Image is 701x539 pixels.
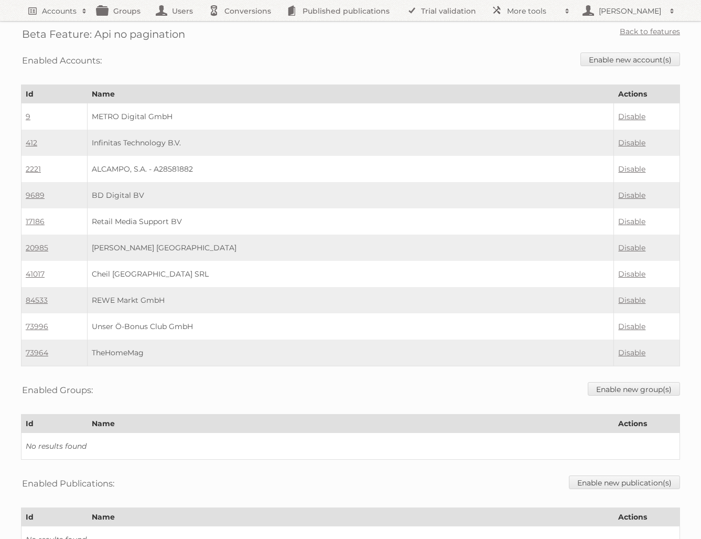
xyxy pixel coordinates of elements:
[618,138,645,147] a: Disable
[21,85,88,103] th: Id
[26,322,48,331] a: 73996
[26,191,45,200] a: 9689
[22,26,185,42] h2: Beta Feature: Api no pagination
[580,52,680,66] a: Enable new account(s)
[26,348,48,357] a: 73964
[21,508,88,526] th: Id
[596,6,664,16] h2: [PERSON_NAME]
[87,130,614,156] td: Infinitas Technology B.V.
[26,217,45,226] a: 17186
[618,243,645,252] a: Disable
[87,235,614,261] td: [PERSON_NAME] [GEOGRAPHIC_DATA]
[87,340,614,366] td: TheHomeMag
[618,217,645,226] a: Disable
[620,27,680,36] a: Back to features
[87,508,614,526] th: Name
[618,269,645,279] a: Disable
[618,164,645,174] a: Disable
[614,415,680,433] th: Actions
[87,156,614,182] td: ALCAMPO, S.A. - A28581882
[87,415,614,433] th: Name
[87,208,614,235] td: Retail Media Support BV
[87,313,614,340] td: Unser Ö-Bonus Club GmbH
[26,295,48,305] a: 84533
[22,475,114,491] h3: Enabled Publications:
[26,243,48,252] a: 20985
[26,112,30,121] a: 9
[42,6,77,16] h2: Accounts
[87,103,614,130] td: METRO Digital GmbH
[618,295,645,305] a: Disable
[614,508,680,526] th: Actions
[618,191,645,200] a: Disable
[618,348,645,357] a: Disable
[26,138,37,147] a: 412
[507,6,559,16] h2: More tools
[26,164,41,174] a: 2221
[87,261,614,287] td: Cheil [GEOGRAPHIC_DATA] SRL
[21,415,88,433] th: Id
[87,85,614,103] th: Name
[26,269,45,279] a: 41017
[618,112,645,121] a: Disable
[87,182,614,208] td: BD Digital BV
[588,382,680,396] a: Enable new group(s)
[22,52,102,68] h3: Enabled Accounts:
[22,382,93,398] h3: Enabled Groups:
[26,441,87,451] i: No results found
[614,85,680,103] th: Actions
[87,287,614,313] td: REWE Markt GmbH
[569,475,680,489] a: Enable new publication(s)
[618,322,645,331] a: Disable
